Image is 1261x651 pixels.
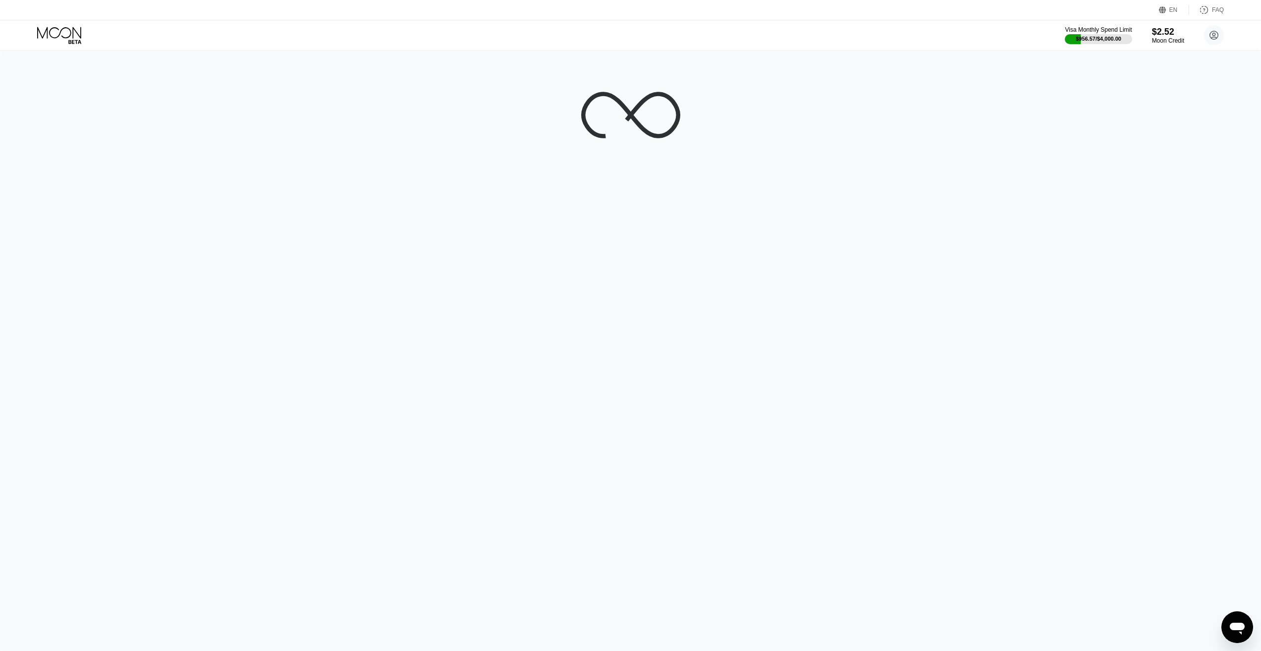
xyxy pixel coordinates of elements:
div: $956.57 / $4,000.00 [1076,36,1121,42]
div: FAQ [1212,6,1224,13]
div: $2.52Moon Credit [1152,27,1184,44]
div: $2.52 [1152,27,1184,37]
iframe: Mesajlaşma penceresini başlatma düğmesi, görüşme devam ediyor [1221,611,1253,643]
div: EN [1169,6,1178,13]
div: FAQ [1189,5,1224,15]
div: EN [1159,5,1189,15]
div: Visa Monthly Spend Limit$956.57/$4,000.00 [1065,26,1132,44]
div: Visa Monthly Spend Limit [1065,26,1132,33]
div: Moon Credit [1152,37,1184,44]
